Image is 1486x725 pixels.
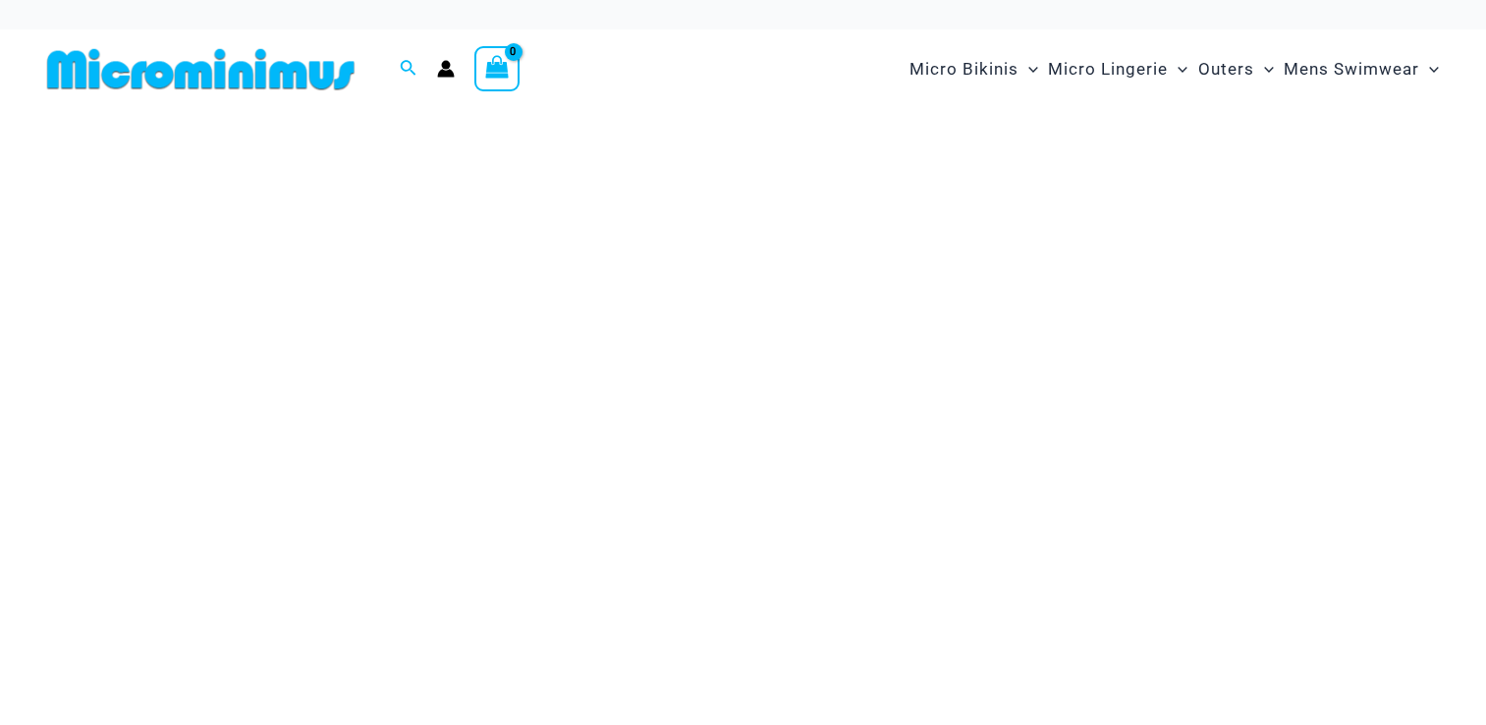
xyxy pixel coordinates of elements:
[1168,44,1187,94] span: Menu Toggle
[909,44,1018,94] span: Micro Bikinis
[39,47,362,91] img: MM SHOP LOGO FLAT
[1279,39,1444,99] a: Mens SwimwearMenu ToggleMenu Toggle
[437,60,455,78] a: Account icon link
[902,36,1447,102] nav: Site Navigation
[1043,39,1192,99] a: Micro LingerieMenu ToggleMenu Toggle
[905,39,1043,99] a: Micro BikinisMenu ToggleMenu Toggle
[400,57,417,82] a: Search icon link
[1018,44,1038,94] span: Menu Toggle
[1284,44,1419,94] span: Mens Swimwear
[1419,44,1439,94] span: Menu Toggle
[1193,39,1279,99] a: OutersMenu ToggleMenu Toggle
[1198,44,1254,94] span: Outers
[1048,44,1168,94] span: Micro Lingerie
[1254,44,1274,94] span: Menu Toggle
[474,46,520,91] a: View Shopping Cart, empty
